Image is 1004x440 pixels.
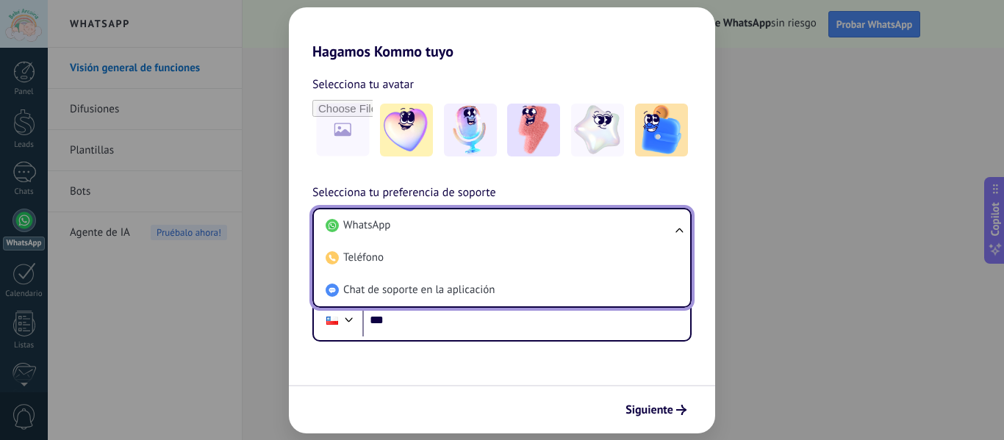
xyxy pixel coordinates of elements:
[625,405,673,415] span: Siguiente
[343,250,384,265] span: Teléfono
[444,104,497,156] img: -2.jpeg
[380,104,433,156] img: -1.jpeg
[312,184,496,203] span: Selecciona tu preferencia de soporte
[289,7,715,60] h2: Hagamos Kommo tuyo
[343,283,495,297] span: Chat de soporte en la aplicación
[571,104,624,156] img: -4.jpeg
[619,397,693,422] button: Siguiente
[343,218,390,233] span: WhatsApp
[312,75,414,94] span: Selecciona tu avatar
[318,305,346,336] div: Chile: + 56
[507,104,560,156] img: -3.jpeg
[635,104,688,156] img: -5.jpeg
